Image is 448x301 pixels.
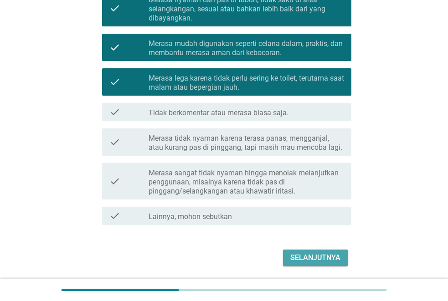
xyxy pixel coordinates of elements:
[109,210,120,221] i: check
[109,107,120,117] i: check
[149,74,344,92] label: Merasa lega karena tidak perlu sering ke toilet, terutama saat malam atau bepergian jauh.
[109,72,120,92] i: check
[109,167,120,196] i: check
[149,134,344,152] label: Merasa tidak nyaman karena terasa panas, mengganjal, atau kurang pas di pinggang, tapi masih mau ...
[290,252,340,263] div: Selanjutnya
[149,212,232,221] label: Lainnya, mohon sebutkan
[149,39,344,57] label: Merasa mudah digunakan seperti celana dalam, praktis, dan membantu merasa aman dari kebocoran.
[149,108,288,117] label: Tidak berkomentar atau merasa biasa saja.
[283,250,348,266] button: Selanjutnya
[149,168,344,196] label: Merasa sangat tidak nyaman hingga menolak melanjutkan penggunaan, misalnya karena tidak pas di pi...
[109,132,120,152] i: check
[109,37,120,57] i: check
